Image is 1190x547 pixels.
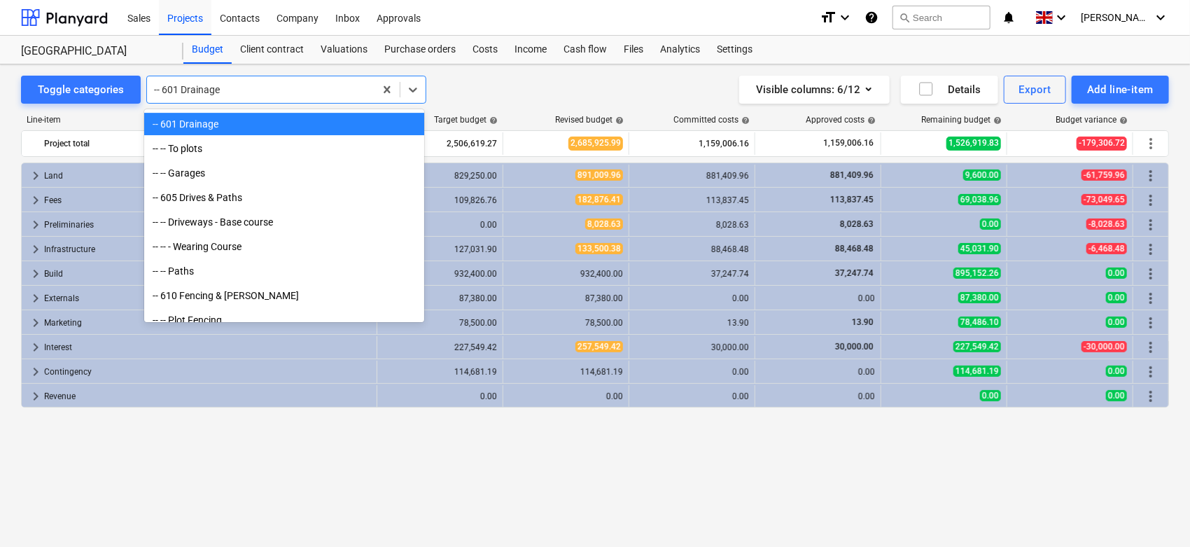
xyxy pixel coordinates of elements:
[144,260,424,282] div: -- -- Paths
[183,36,232,64] a: Budget
[1087,81,1154,99] div: Add line-item
[820,9,836,26] i: format_size
[509,367,623,377] div: 114,681.19
[1142,135,1159,152] span: More actions
[901,76,998,104] button: Details
[144,186,424,209] div: -- 605 Drives & Paths
[953,341,1001,352] span: 227,549.42
[509,269,623,279] div: 932,400.00
[144,309,424,331] div: -- -- Plot Fencing
[822,137,875,149] span: 1,159,006.16
[434,115,498,125] div: Target budget
[383,293,497,303] div: 87,380.00
[27,216,44,233] span: keyboard_arrow_right
[1053,9,1070,26] i: keyboard_arrow_down
[756,81,873,99] div: Visible columns : 6/12
[1106,390,1127,401] span: 0.00
[383,342,497,352] div: 227,549.42
[980,390,1001,401] span: 0.00
[635,318,749,328] div: 13.90
[761,293,875,303] div: 0.00
[980,219,1001,230] span: 0.00
[635,244,749,254] div: 88,468.48
[312,36,376,64] a: Valuations
[1142,363,1159,380] span: More actions
[376,36,464,64] a: Purchase orders
[568,137,623,150] span: 2,685,925.99
[144,162,424,184] div: -- -- Garages
[144,211,424,233] div: -- -- Driveways - Base course
[509,318,623,328] div: 78,500.00
[555,36,615,64] a: Cash flow
[144,284,424,307] div: -- 610 Fencing & Walling
[1004,76,1067,104] button: Export
[1056,115,1128,125] div: Budget variance
[652,36,708,64] div: Analytics
[892,6,990,29] button: Search
[635,269,749,279] div: 37,247.74
[864,116,876,125] span: help
[21,44,167,59] div: [GEOGRAPHIC_DATA]
[635,367,749,377] div: 0.00
[144,235,424,258] div: -- -- - Wearing Course
[1086,219,1127,230] span: -8,028.63
[864,9,878,26] i: Knowledge base
[1142,241,1159,258] span: More actions
[673,115,750,125] div: Committed costs
[1142,216,1159,233] span: More actions
[1081,12,1151,23] span: [PERSON_NAME]
[44,361,371,383] div: Contingency
[953,366,1001,377] span: 114,681.19
[1072,76,1169,104] button: Add line-item
[1120,480,1190,547] div: Chat Widget
[1142,290,1159,307] span: More actions
[506,36,555,64] a: Income
[1086,243,1127,254] span: -6,468.48
[575,243,623,254] span: 133,500.38
[958,243,1001,254] span: 45,031.90
[1116,116,1128,125] span: help
[946,137,1001,150] span: 1,526,919.83
[635,195,749,205] div: 113,837.45
[708,36,761,64] div: Settings
[575,194,623,205] span: 182,876.41
[44,165,371,187] div: Land
[829,195,875,205] span: 113,837.45
[383,171,497,181] div: 829,250.00
[806,115,876,125] div: Approved costs
[464,36,506,64] a: Costs
[575,341,623,352] span: 257,549.42
[1142,192,1159,209] span: More actions
[1142,167,1159,184] span: More actions
[635,220,749,230] div: 8,028.63
[834,244,875,254] span: 88,468.48
[232,36,312,64] a: Client contract
[635,132,749,155] div: 1,159,006.16
[738,116,750,125] span: help
[44,287,371,310] div: Externals
[27,265,44,282] span: keyboard_arrow_right
[27,339,44,356] span: keyboard_arrow_right
[44,132,371,155] div: Project total
[1081,341,1127,352] span: -30,000.00
[21,76,141,104] button: Toggle categories
[44,385,371,408] div: Revenue
[829,170,875,180] span: 881,409.96
[739,76,890,104] button: Visible columns:6/12
[953,268,1001,279] span: 895,152.26
[509,392,623,401] div: 0.00
[383,269,497,279] div: 932,400.00
[1081,169,1127,181] span: -61,759.96
[615,36,652,64] a: Files
[44,189,371,212] div: Fees
[1106,366,1127,377] span: 0.00
[509,293,623,303] div: 87,380.00
[27,314,44,331] span: keyboard_arrow_right
[1142,314,1159,331] span: More actions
